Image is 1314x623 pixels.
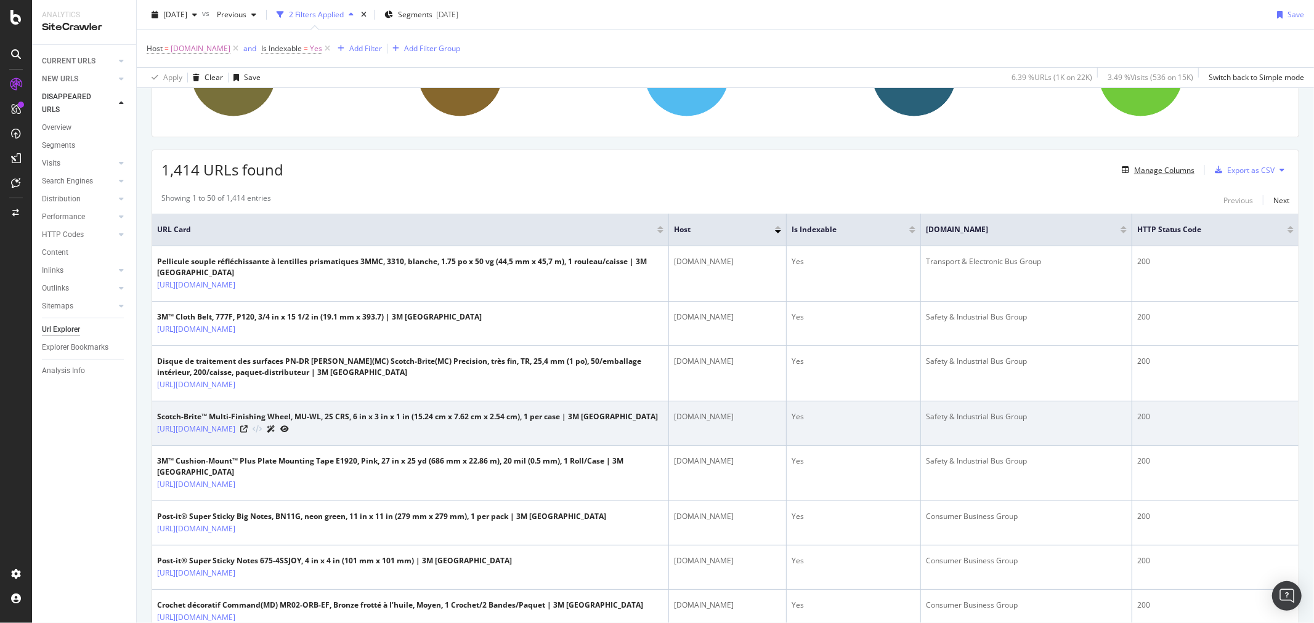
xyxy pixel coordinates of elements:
button: Add Filter [333,41,382,56]
div: [DATE] [436,9,458,20]
button: Previous [1223,193,1253,207]
div: 200 [1137,456,1294,467]
div: Add Filter [349,43,382,54]
a: Visit Online Page [240,425,248,433]
div: Crochet décoratif Command(MD) MR02-ORB-EF, Bronze frotté à l’huile, Moyen, 1 Crochet/2 Bandes/Paq... [157,600,643,611]
div: Content [42,246,68,259]
div: Segments [42,139,75,152]
div: Yes [792,356,915,367]
div: Analysis Info [42,364,85,377]
div: Scotch-Brite™ Multi-Finishing Wheel, MU-WL, 2S CRS, 6 in x 3 in x 1 in (15.24 cm x 7.62 cm x 2.54... [157,411,658,422]
div: Consumer Business Group [926,555,1126,566]
a: [URL][DOMAIN_NAME] [157,478,235,491]
a: Explorer Bookmarks [42,341,128,354]
div: Apply [163,72,182,82]
div: Transport & Electronic Bus Group [926,256,1126,267]
div: Yes [792,311,915,323]
div: Search Engines [42,175,93,188]
a: Sitemaps [42,300,115,313]
div: Analytics [42,10,126,20]
a: [URL][DOMAIN_NAME] [157,379,235,391]
div: Pellicule souple réfléchissante à lentilles prismatiques 3MMC, 3310, blanche, 1.75 po x 50 vg (44... [157,256,663,278]
div: Showing 1 to 50 of 1,414 entries [161,193,271,207]
a: Analysis Info [42,364,128,377]
div: Yes [792,511,915,522]
div: Yes [792,600,915,611]
div: DISAPPEARED URLS [42,90,104,116]
button: Previous [212,5,261,25]
a: Segments [42,139,128,152]
div: 200 [1137,600,1294,611]
div: [DOMAIN_NAME] [674,456,781,467]
div: Yes [792,256,915,267]
span: Previous [212,9,246,20]
div: Save [244,72,261,82]
div: Outlinks [42,282,69,295]
div: 200 [1137,256,1294,267]
span: [DOMAIN_NAME] [171,40,230,57]
div: [DOMAIN_NAME] [674,356,781,367]
div: [DOMAIN_NAME] [674,311,781,323]
div: Switch back to Simple mode [1209,72,1304,82]
div: 200 [1137,311,1294,323]
div: SiteCrawler [42,20,126,34]
button: 2 Filters Applied [272,5,359,25]
span: Host [147,43,163,54]
a: AI Url Details [267,422,275,435]
div: Consumer Business Group [926,511,1126,522]
span: 2025 Oct. 5th [163,9,187,20]
div: 3M™ Cushion-Mount™ Plus Plate Mounting Tape E1920, Pink, 27 in x 25 yd (686 mm x 22.86 m), 20 mil... [157,456,663,478]
span: Yes [310,40,322,57]
div: Url Explorer [42,323,80,336]
div: Previous [1223,195,1253,206]
div: Sitemaps [42,300,73,313]
div: [DOMAIN_NAME] [674,555,781,566]
span: = [304,43,308,54]
span: Is Indexable [261,43,302,54]
div: [DOMAIN_NAME] [674,511,781,522]
span: HTTP Status Code [1137,224,1269,235]
div: Save [1288,9,1304,20]
button: Add Filter Group [387,41,460,56]
a: [URL][DOMAIN_NAME] [157,423,235,435]
div: Post-it® Super Sticky Notes 675-4SSJOY, 4 in x 4 in (101 mm x 101 mm) | 3M [GEOGRAPHIC_DATA] [157,555,512,566]
div: Safety & Industrial Bus Group [926,411,1126,422]
span: Host [674,224,756,235]
a: [URL][DOMAIN_NAME] [157,567,235,579]
a: Content [42,246,128,259]
span: vs [202,8,212,18]
span: = [164,43,169,54]
div: Next [1273,195,1289,206]
div: Consumer Business Group [926,600,1126,611]
div: 3.49 % Visits ( 536 on 15K ) [1108,72,1193,82]
span: URL Card [157,224,654,235]
div: CURRENT URLS [42,55,95,68]
div: Yes [792,555,915,566]
a: [URL][DOMAIN_NAME] [157,323,235,336]
button: Save [229,68,261,87]
button: View HTML Source [253,425,262,434]
a: Performance [42,211,115,223]
span: Is Indexable [792,224,891,235]
span: [DOMAIN_NAME] [926,224,1101,235]
button: Segments[DATE] [379,5,463,25]
div: 3M™ Cloth Belt, 777F, P120, 3/4 in x 15 1/2 in (19.1 mm x 393.7) | 3M [GEOGRAPHIC_DATA] [157,311,482,323]
a: Visits [42,157,115,170]
a: Url Explorer [42,323,128,336]
div: Overview [42,121,71,134]
button: [DATE] [147,5,202,25]
div: A chart. [615,20,833,127]
button: Save [1272,5,1304,25]
a: Outlinks [42,282,115,295]
a: Inlinks [42,264,115,277]
div: Yes [792,411,915,422]
div: [DOMAIN_NAME] [674,256,781,267]
div: Export as CSV [1227,165,1275,175]
div: Yes [792,456,915,467]
button: and [243,42,256,54]
div: Disque de traitement des surfaces PN-DR [PERSON_NAME](MC) Scotch-Brite(MC) Precision, très fin, T... [157,356,663,378]
a: HTTP Codes [42,228,115,241]
div: Visits [42,157,60,170]
div: A chart. [388,20,607,127]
